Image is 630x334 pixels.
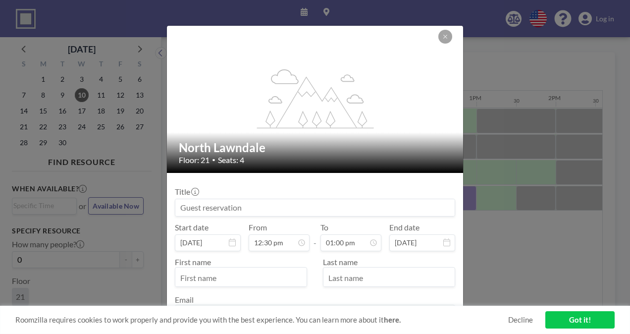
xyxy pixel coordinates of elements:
[314,226,316,248] span: -
[175,270,307,286] input: First name
[323,270,455,286] input: Last name
[175,187,198,197] label: Title
[249,223,267,232] label: From
[15,315,508,325] span: Roomzilla requires cookies to work properly and provide you with the best experience. You can lea...
[508,315,533,325] a: Decline
[218,155,244,165] span: Seats: 4
[320,223,328,232] label: To
[212,156,215,164] span: •
[384,315,401,324] a: here.
[175,223,209,232] label: Start date
[175,199,455,216] input: Guest reservation
[389,223,420,232] label: End date
[545,311,615,329] a: Got it!
[323,257,358,267] label: Last name
[257,68,374,128] g: flex-grow: 1.2;
[179,155,210,165] span: Floor: 21
[175,295,194,304] label: Email
[179,140,452,155] h2: North Lawndale
[175,257,211,267] label: First name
